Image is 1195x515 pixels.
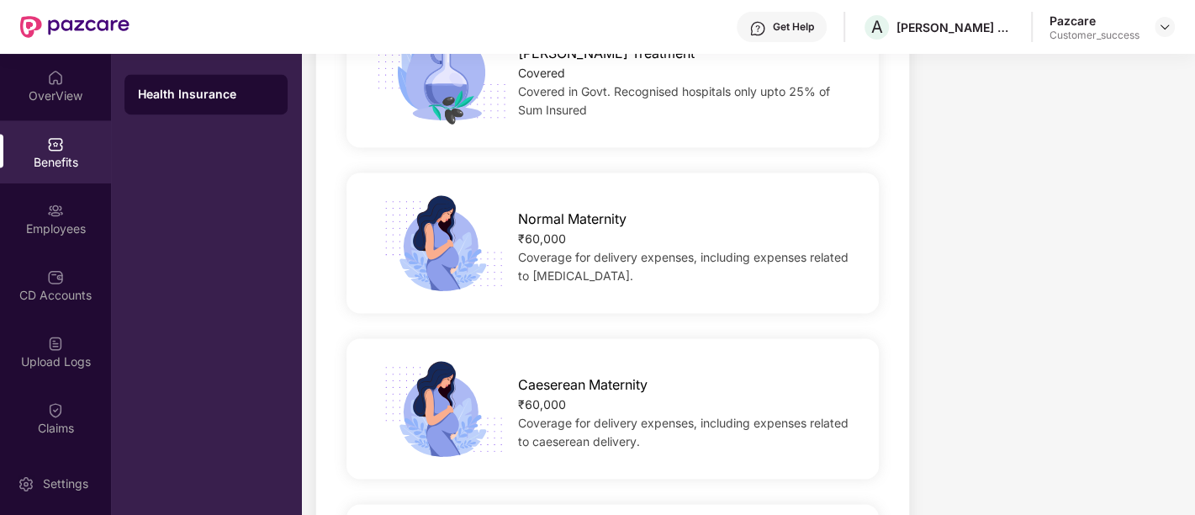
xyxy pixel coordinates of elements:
[371,194,512,292] img: icon
[518,64,855,82] div: Covered
[518,374,648,396] span: Caeserean Maternity
[371,28,512,126] img: icon
[1050,29,1139,42] div: Customer_success
[47,135,64,152] img: svg+xml;base64,PHN2ZyBpZD0iQmVuZWZpdHMiIHhtbG5zPSJodHRwOi8vd3d3LnczLm9yZy8yMDAwL3N2ZyIgd2lkdGg9Ij...
[896,19,1014,35] div: [PERSON_NAME] FRAGRANCES AND FLAVORS PRIVATE LIMITED
[518,84,830,117] span: Covered in Govt. Recognised hospitals only upto 25% of Sum Insured
[871,17,883,37] span: A
[371,359,512,458] img: icon
[47,401,64,418] img: svg+xml;base64,PHN2ZyBpZD0iQ2xhaW0iIHhtbG5zPSJodHRwOi8vd3d3LnczLm9yZy8yMDAwL3N2ZyIgd2lkdGg9IjIwIi...
[518,416,849,449] span: Coverage for delivery expenses, including expenses related to caeserean delivery.
[47,202,64,219] img: svg+xml;base64,PHN2ZyBpZD0iRW1wbG95ZWVzIiB4bWxucz0iaHR0cDovL3d3dy53My5vcmcvMjAwMC9zdmciIHdpZHRoPS...
[518,209,627,230] span: Normal Maternity
[518,250,849,283] span: Coverage for delivery expenses, including expenses related to [MEDICAL_DATA].
[1050,13,1139,29] div: Pazcare
[47,268,64,285] img: svg+xml;base64,PHN2ZyBpZD0iQ0RfQWNjb3VudHMiIGRhdGEtbmFtZT0iQ0QgQWNjb3VudHMiIHhtbG5zPSJodHRwOi8vd3...
[1158,20,1171,34] img: svg+xml;base64,PHN2ZyBpZD0iRHJvcGRvd24tMzJ4MzIiIHhtbG5zPSJodHRwOi8vd3d3LnczLm9yZy8yMDAwL3N2ZyIgd2...
[749,20,766,37] img: svg+xml;base64,PHN2ZyBpZD0iSGVscC0zMngzMiIgeG1sbnM9Imh0dHA6Ly93d3cudzMub3JnLzIwMDAvc3ZnIiB3aWR0aD...
[20,16,130,38] img: New Pazcare Logo
[47,335,64,352] img: svg+xml;base64,PHN2ZyBpZD0iVXBsb2FkX0xvZ3MiIGRhdGEtbmFtZT0iVXBsb2FkIExvZ3MiIHhtbG5zPSJodHRwOi8vd3...
[38,475,93,492] div: Settings
[18,475,34,492] img: svg+xml;base64,PHN2ZyBpZD0iU2V0dGluZy0yMHgyMCIgeG1sbnM9Imh0dHA6Ly93d3cudzMub3JnLzIwMDAvc3ZnIiB3aW...
[518,396,855,414] div: ₹60,000
[138,86,274,103] div: Health Insurance
[47,69,64,86] img: svg+xml;base64,PHN2ZyBpZD0iSG9tZSIgeG1sbnM9Imh0dHA6Ly93d3cudzMub3JnLzIwMDAvc3ZnIiB3aWR0aD0iMjAiIG...
[518,230,855,248] div: ₹60,000
[773,20,814,34] div: Get Help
